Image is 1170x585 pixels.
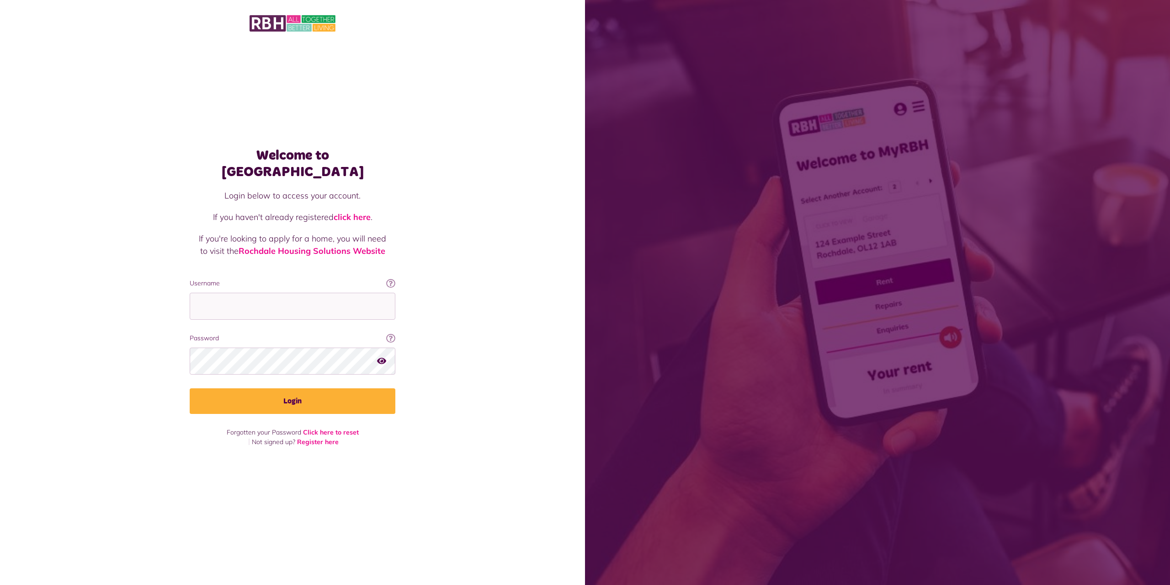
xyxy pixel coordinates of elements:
[190,333,395,343] label: Password
[334,212,371,222] a: click here
[303,428,359,436] a: Click here to reset
[239,246,385,256] a: Rochdale Housing Solutions Website
[190,279,395,288] label: Username
[227,428,301,436] span: Forgotten your Password
[190,147,395,180] h1: Welcome to [GEOGRAPHIC_DATA]
[250,14,335,33] img: MyRBH
[297,438,339,446] a: Register here
[252,438,295,446] span: Not signed up?
[190,388,395,414] button: Login
[199,189,386,202] p: Login below to access your account.
[199,211,386,223] p: If you haven't already registered .
[199,232,386,257] p: If you're looking to apply for a home, you will need to visit the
